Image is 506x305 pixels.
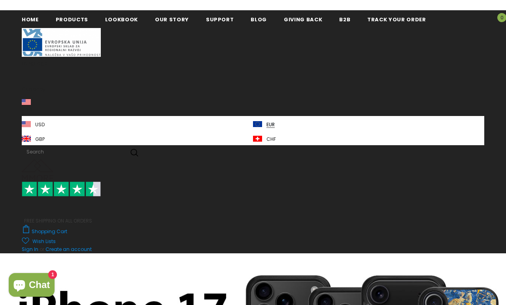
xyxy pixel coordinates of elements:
a: Our Story [155,10,189,28]
a: Create an account [45,246,92,253]
span: FREE SHIPPING ON ALL ORDERS [22,185,484,224]
span: Blog [251,16,267,23]
a: Shopping Cart 0 [22,228,71,235]
span: CHF [266,137,276,142]
span: Lookbook [105,16,138,23]
span: Wish Lists [32,238,56,245]
span: B2B [339,16,350,23]
a: Track your order [367,10,426,28]
label: Currency [22,82,484,95]
a: USD [22,116,253,131]
span: or [40,246,44,253]
span: Our Story [155,16,189,23]
a: Javni Razpis [22,39,101,45]
a: Blog [251,10,267,28]
a: Giving back [284,10,322,28]
img: USD [22,99,31,105]
inbox-online-store-chat: Shopify online store chat [6,273,57,299]
img: Javni Razpis [22,28,101,57]
span: Home [22,16,39,23]
a: support [206,10,234,28]
a: B2B [339,10,350,28]
span: Track your order [367,16,426,23]
label: Language [22,57,484,70]
span: GBP [35,137,45,142]
span: USD [35,122,45,128]
span: EUR [266,122,275,128]
span: Giving back [284,16,322,23]
a: Lookbook [105,10,138,28]
a: Wish Lists [22,238,56,244]
input: Search Site [22,145,123,158]
a: EUR [253,116,484,131]
span: Products [56,16,88,23]
img: Trust Pilot Stars [22,182,101,197]
a: GBP [22,131,253,145]
iframe: Customer reviews powered by Trustpilot [22,196,484,217]
span: USD [22,106,32,113]
img: MMORE Cases [22,159,53,182]
a: Home [22,10,39,28]
span: support [206,16,234,23]
span: Shopping Cart [32,228,67,235]
a: Sign In [22,246,38,253]
a: CHF [253,131,484,145]
a: Products [56,10,88,28]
